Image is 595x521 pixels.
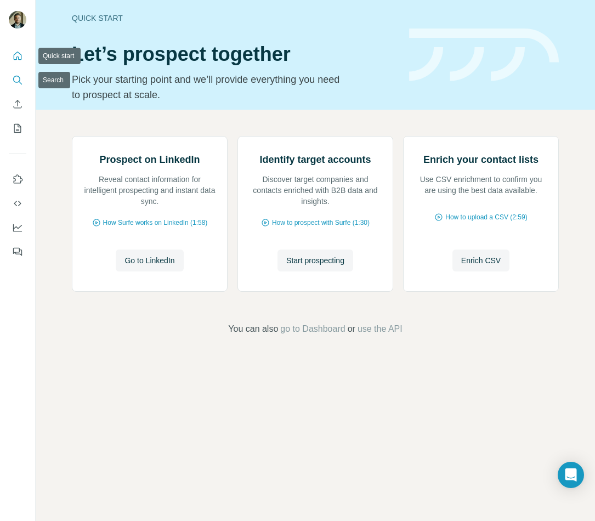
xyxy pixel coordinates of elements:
h2: Enrich your contact lists [423,152,539,167]
div: Open Intercom Messenger [558,462,584,488]
button: Use Surfe API [9,194,26,213]
span: You can also [228,322,278,336]
p: Use CSV enrichment to confirm you are using the best data available. [415,174,547,196]
span: How to prospect with Surfe (1:30) [272,218,370,228]
button: use the API [358,322,403,336]
span: Enrich CSV [461,255,501,266]
button: Start prospecting [277,250,353,271]
h2: Prospect on LinkedIn [99,152,200,167]
p: Reveal contact information for intelligent prospecting and instant data sync. [83,174,216,207]
button: Enrich CSV [452,250,509,271]
button: Quick start [9,46,26,66]
h1: Let’s prospect together [72,43,396,65]
button: My lists [9,118,26,138]
p: Pick your starting point and we’ll provide everything you need to prospect at scale. [72,72,347,103]
div: Quick start [72,13,396,24]
p: Discover target companies and contacts enriched with B2B data and insights. [249,174,382,207]
button: Go to LinkedIn [116,250,183,271]
h2: Identify target accounts [259,152,371,167]
span: or [348,322,355,336]
button: Dashboard [9,218,26,237]
button: Feedback [9,242,26,262]
button: Use Surfe on LinkedIn [9,169,26,189]
span: How to upload a CSV (2:59) [445,212,527,222]
img: banner [409,29,559,82]
span: Start prospecting [286,255,344,266]
span: Go to LinkedIn [124,255,174,266]
button: Search [9,70,26,90]
img: Avatar [9,11,26,29]
span: How Surfe works on LinkedIn (1:58) [103,218,208,228]
button: go to Dashboard [280,322,345,336]
button: Enrich CSV [9,94,26,114]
